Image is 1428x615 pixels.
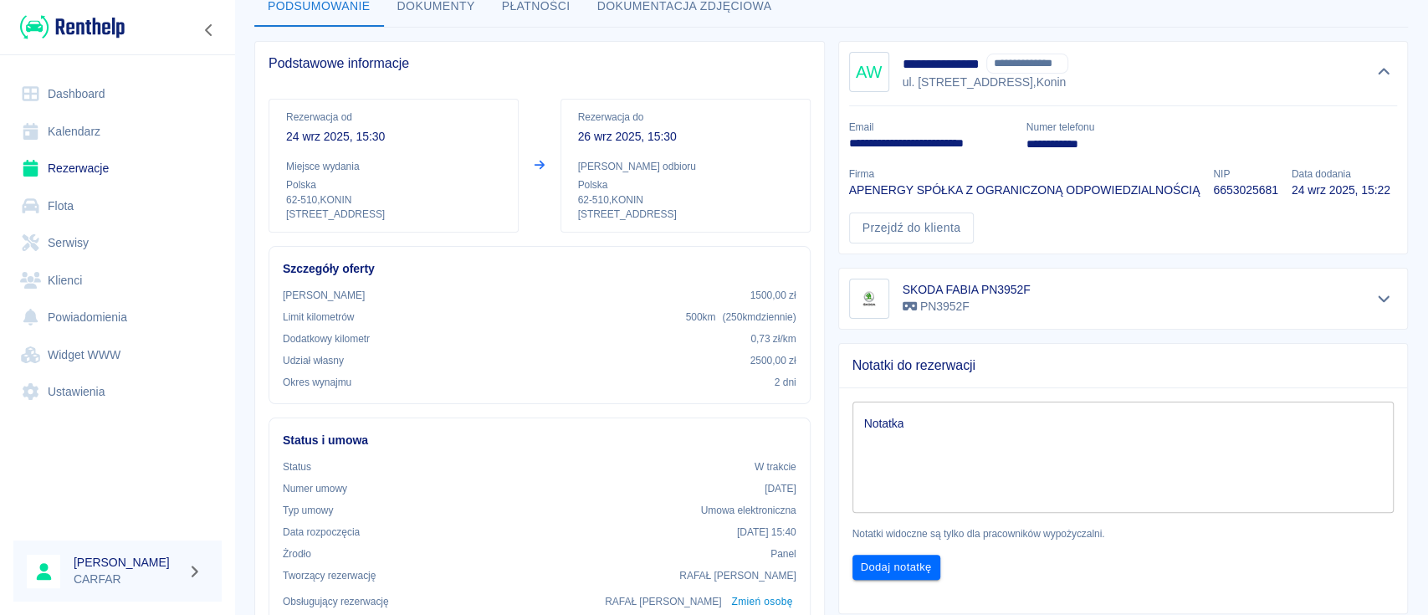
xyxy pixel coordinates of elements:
p: 500 km [686,310,796,325]
p: [DATE] 15:40 [737,525,796,540]
p: 24 wrz 2025, 15:30 [286,128,501,146]
img: Renthelp logo [20,13,125,41]
p: 6653025681 [1213,182,1277,199]
p: RAFAŁ [PERSON_NAME] [605,594,721,609]
button: Ukryj szczegóły [1370,60,1398,84]
p: Notatki widoczne są tylko dla pracowników wypożyczalni. [852,526,1395,541]
button: Dodaj notatkę [852,555,940,581]
p: Miejsce wydania [286,159,501,174]
a: Rezerwacje [13,150,222,187]
a: Klienci [13,262,222,300]
span: Podstawowe informacje [269,55,811,72]
a: Kalendarz [13,113,222,151]
p: 26 wrz 2025, 15:30 [578,128,793,146]
p: 0,73 zł /km [750,331,796,346]
a: Serwisy [13,224,222,262]
p: PN3952F [903,298,1031,315]
p: [STREET_ADDRESS] [578,208,793,222]
p: Numer telefonu [1026,120,1094,135]
p: Status [283,459,311,474]
p: 62-510 , KONIN [578,192,793,208]
button: Pokaż szczegóły [1370,287,1398,310]
p: Polska [578,177,793,192]
div: AW [849,52,889,92]
p: Żrodło [283,546,311,561]
a: Renthelp logo [13,13,125,41]
p: NIP [1213,167,1277,182]
a: Widget WWW [13,336,222,374]
h6: Szczegóły oferty [283,260,796,278]
p: 2500,00 zł [750,353,796,368]
p: [PERSON_NAME] odbioru [578,159,793,174]
p: Tworzący rezerwację [283,568,376,583]
span: Notatki do rezerwacji [852,357,1395,374]
p: Numer umowy [283,481,347,496]
p: Typ umowy [283,503,333,518]
p: [DATE] [765,481,796,496]
span: ( 250 km dziennie ) [722,311,796,323]
p: Firma [849,167,1200,182]
p: Umowa elektroniczna [701,503,796,518]
h6: SKODA FABIA PN3952F [903,281,1031,298]
p: Okres wynajmu [283,375,351,390]
p: Panel [770,546,796,561]
p: CARFAR [74,571,181,588]
a: Ustawienia [13,373,222,411]
p: ul. [STREET_ADDRESS] , Konin [903,74,1124,91]
p: Data dodania [1292,167,1390,182]
p: 2 dni [775,375,796,390]
p: Dodatkowy kilometr [283,331,370,346]
p: W trakcie [755,459,796,474]
a: Powiadomienia [13,299,222,336]
a: Dashboard [13,75,222,113]
p: Rezerwacja do [578,110,793,125]
p: Udział własny [283,353,344,368]
button: Zwiń nawigację [197,19,222,41]
p: Email [849,120,1013,135]
p: [STREET_ADDRESS] [286,208,501,222]
a: Flota [13,187,222,225]
p: 1500,00 zł [750,288,796,303]
p: 62-510 , KONIN [286,192,501,208]
p: 24 wrz 2025, 15:22 [1292,182,1390,199]
p: Limit kilometrów [283,310,354,325]
p: APENERGY SPÓŁKA Z OGRANICZONĄ ODPOWIEDZIALNOŚCIĄ [849,182,1200,199]
h6: [PERSON_NAME] [74,554,181,571]
p: [PERSON_NAME] [283,288,365,303]
p: RAFAŁ [PERSON_NAME] [679,568,796,583]
a: Przejdź do klienta [849,213,975,243]
h6: Status i umowa [283,432,796,449]
p: Rezerwacja od [286,110,501,125]
button: Zmień osobę [728,590,796,614]
p: Data rozpoczęcia [283,525,360,540]
p: Obsługujący rezerwację [283,594,389,609]
p: Polska [286,177,501,192]
img: Image [852,282,886,315]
